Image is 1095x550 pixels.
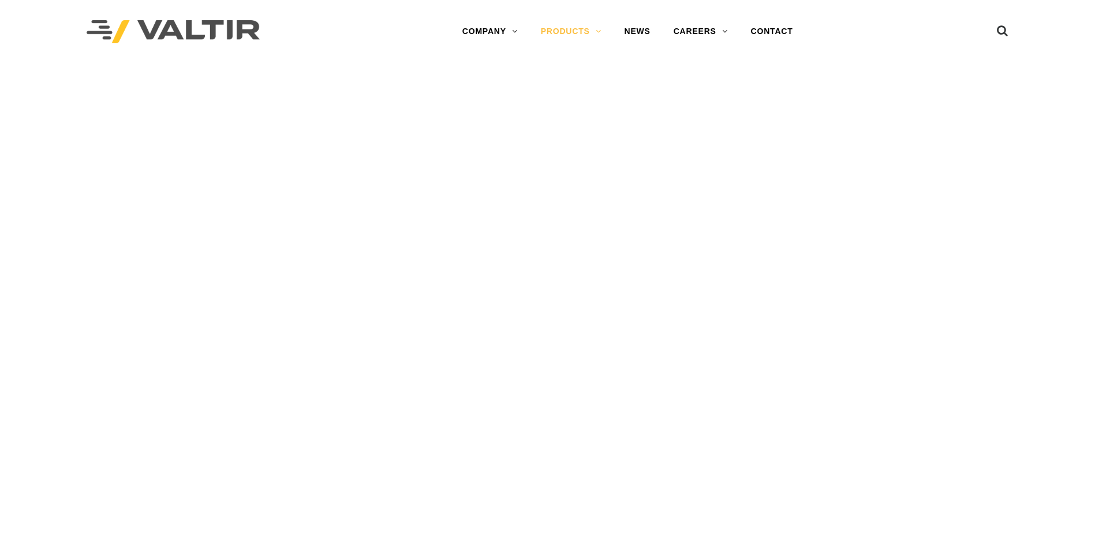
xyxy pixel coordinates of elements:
a: CAREERS [662,20,739,43]
a: COMPANY [451,20,529,43]
a: CONTACT [739,20,805,43]
a: PRODUCTS [529,20,613,43]
a: NEWS [613,20,662,43]
img: Valtir [87,20,260,44]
